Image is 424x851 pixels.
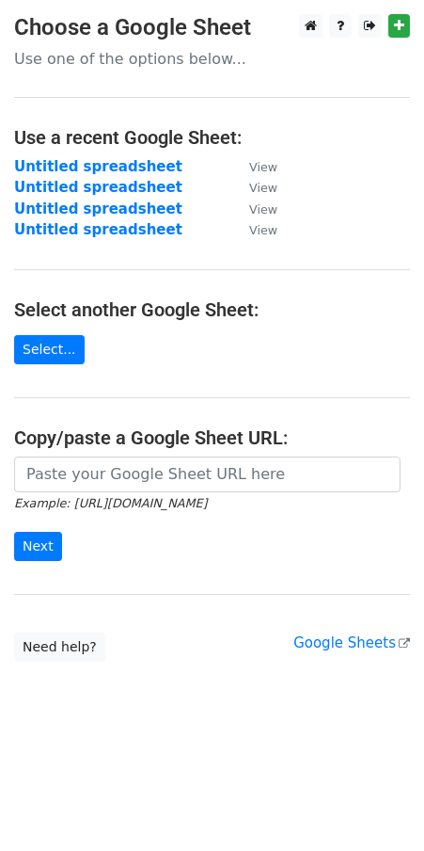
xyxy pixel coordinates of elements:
[14,201,182,217] a: Untitled spreadsheet
[249,181,277,195] small: View
[14,126,410,149] h4: Use a recent Google Sheet:
[230,158,277,175] a: View
[14,426,410,449] h4: Copy/paste a Google Sheet URL:
[14,496,207,510] small: Example: [URL][DOMAIN_NAME]
[249,223,277,237] small: View
[14,532,62,561] input: Next
[14,158,182,175] a: Untitled spreadsheet
[14,221,182,238] a: Untitled spreadsheet
[293,634,410,651] a: Google Sheets
[249,160,277,174] small: View
[14,14,410,41] h3: Choose a Google Sheet
[14,633,105,662] a: Need help?
[230,201,277,217] a: View
[14,457,400,492] input: Paste your Google Sheet URL here
[249,202,277,217] small: View
[14,179,182,196] a: Untitled spreadsheet
[230,179,277,196] a: View
[14,335,85,364] a: Select...
[230,221,277,238] a: View
[14,298,410,321] h4: Select another Google Sheet:
[14,49,410,69] p: Use one of the options below...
